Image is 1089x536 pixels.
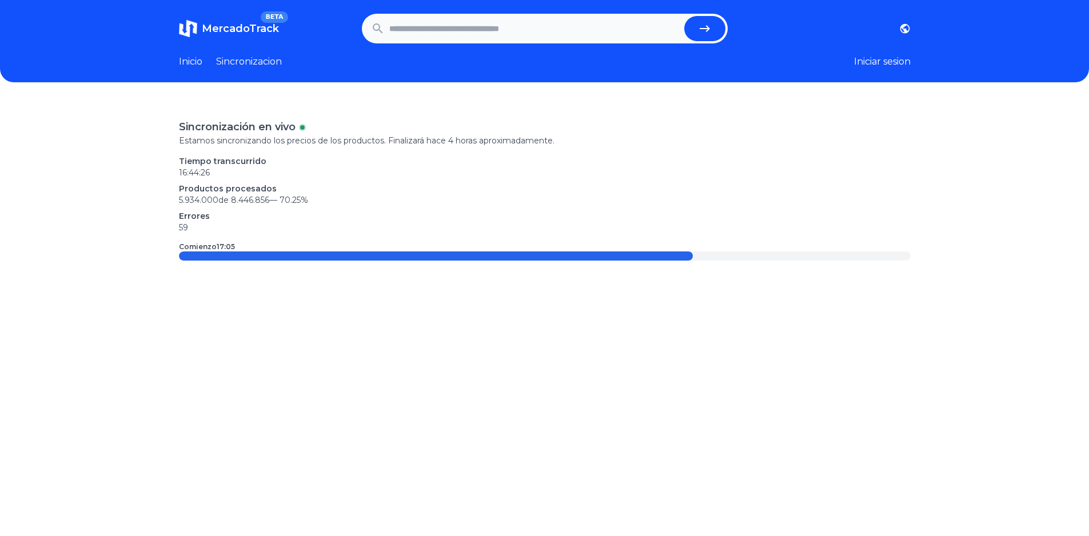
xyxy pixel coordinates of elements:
[179,210,911,222] p: Errores
[179,155,911,167] p: Tiempo transcurrido
[179,135,911,146] p: Estamos sincronizando los precios de los productos. Finalizará hace 4 horas aproximadamente.
[217,242,235,251] time: 17:05
[280,195,308,205] span: 70.25 %
[179,19,279,38] a: MercadoTrackBETA
[854,55,911,69] button: Iniciar sesion
[179,119,296,135] p: Sincronización en vivo
[216,55,282,69] a: Sincronizacion
[179,194,911,206] p: 5.934.000 de 8.446.856 —
[179,167,210,178] time: 16:44:26
[179,242,235,251] p: Comienzo
[261,11,288,23] span: BETA
[179,55,202,69] a: Inicio
[202,22,279,35] span: MercadoTrack
[179,19,197,38] img: MercadoTrack
[179,222,911,233] p: 59
[179,183,911,194] p: Productos procesados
